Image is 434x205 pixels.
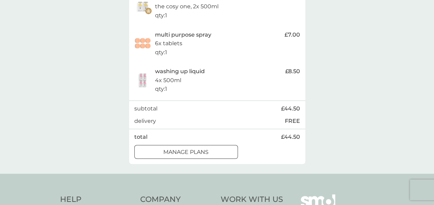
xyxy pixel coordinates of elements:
h4: Company [140,194,214,205]
p: multi purpose spray [155,30,211,39]
p: total [134,133,147,141]
h4: Work With Us [221,194,283,205]
p: qty : 1 [155,85,167,94]
span: £7.00 [284,30,300,39]
span: £44.50 [281,104,300,113]
p: FREE [285,117,300,126]
p: 4x 500ml [155,76,181,85]
span: £8.50 [285,67,300,76]
button: manage plans [134,145,238,159]
p: washing up liquid [155,67,205,76]
p: delivery [134,117,156,126]
p: qty : 1 [155,48,167,57]
p: 6x tablets [155,39,182,48]
p: the cosy one, 2x 500ml [155,2,219,11]
p: subtotal [134,104,157,113]
h4: Help [60,194,134,205]
p: manage plans [163,148,209,157]
p: qty : 1 [155,11,167,20]
span: £44.50 [281,133,300,141]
